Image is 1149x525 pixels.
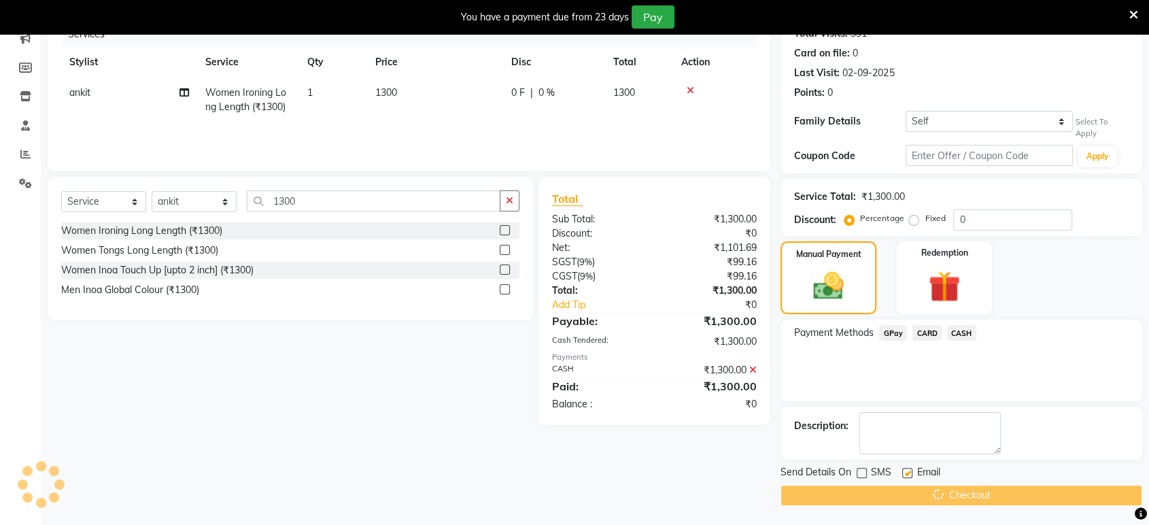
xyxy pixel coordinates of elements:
[367,47,503,78] th: Price
[781,465,851,482] span: Send Details On
[860,212,904,224] label: Percentage
[61,224,222,238] div: Women Ironing Long Length (₹1300)
[919,267,970,307] img: _gift.svg
[69,86,90,99] span: ankit
[842,66,894,80] div: 02-09-2025
[1078,146,1117,167] button: Apply
[1076,116,1129,139] div: Select To Apply
[542,313,655,329] div: Payable:
[61,47,197,78] th: Stylist
[794,326,874,340] span: Payment Methods
[542,255,655,269] div: ( )
[61,243,218,258] div: Women Tongs Long Length (₹1300)
[542,241,655,255] div: Net:
[804,269,853,303] img: _cash.svg
[925,212,945,224] label: Fixed
[655,378,768,394] div: ₹1,300.00
[794,190,856,204] div: Service Total:
[861,190,904,204] div: ₹1,300.00
[247,190,500,211] input: Search or Scan
[655,335,768,349] div: ₹1,300.00
[879,325,907,341] span: GPay
[579,256,592,267] span: 9%
[542,226,655,241] div: Discount:
[655,255,768,269] div: ₹99.16
[673,298,767,312] div: ₹0
[61,283,199,297] div: Men Inoa Global Colour (₹1300)
[912,325,942,341] span: CARD
[552,192,583,206] span: Total
[552,352,757,363] div: Payments
[655,226,768,241] div: ₹0
[794,114,906,129] div: Family Details
[552,270,577,282] span: CGST
[655,397,768,411] div: ₹0
[580,271,593,282] span: 9%
[796,248,861,260] label: Manual Payment
[827,86,833,100] div: 0
[542,212,655,226] div: Sub Total:
[947,325,976,341] span: CASH
[906,145,1073,166] input: Enter Offer / Coupon Code
[542,378,655,394] div: Paid:
[794,46,850,61] div: Card on file:
[655,269,768,284] div: ₹99.16
[655,241,768,255] div: ₹1,101.69
[853,46,858,61] div: 0
[655,313,768,329] div: ₹1,300.00
[794,213,836,227] div: Discount:
[916,465,940,482] span: Email
[61,263,254,277] div: Women Inoa Touch Up [upto 2 inch] (₹1300)
[307,86,313,99] span: 1
[542,363,655,377] div: CASH
[538,86,555,100] span: 0 %
[461,10,629,24] div: You have a payment due from 23 days
[673,47,757,78] th: Action
[511,86,525,100] span: 0 F
[375,86,397,99] span: 1300
[794,86,825,100] div: Points:
[542,397,655,411] div: Balance :
[613,86,635,99] span: 1300
[542,298,673,312] a: Add Tip
[530,86,533,100] span: |
[542,269,655,284] div: ( )
[63,22,767,47] div: Services
[794,66,840,80] div: Last Visit:
[794,149,906,163] div: Coupon Code
[542,335,655,349] div: Cash Tendered:
[655,363,768,377] div: ₹1,300.00
[605,47,673,78] th: Total
[794,419,848,433] div: Description:
[632,5,674,29] button: Pay
[197,47,299,78] th: Service
[552,256,577,268] span: SGST
[205,86,286,113] span: Women Ironing Long Length (₹1300)
[871,465,891,482] span: SMS
[655,284,768,298] div: ₹1,300.00
[542,284,655,298] div: Total:
[503,47,605,78] th: Disc
[655,212,768,226] div: ₹1,300.00
[299,47,367,78] th: Qty
[921,247,967,259] label: Redemption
